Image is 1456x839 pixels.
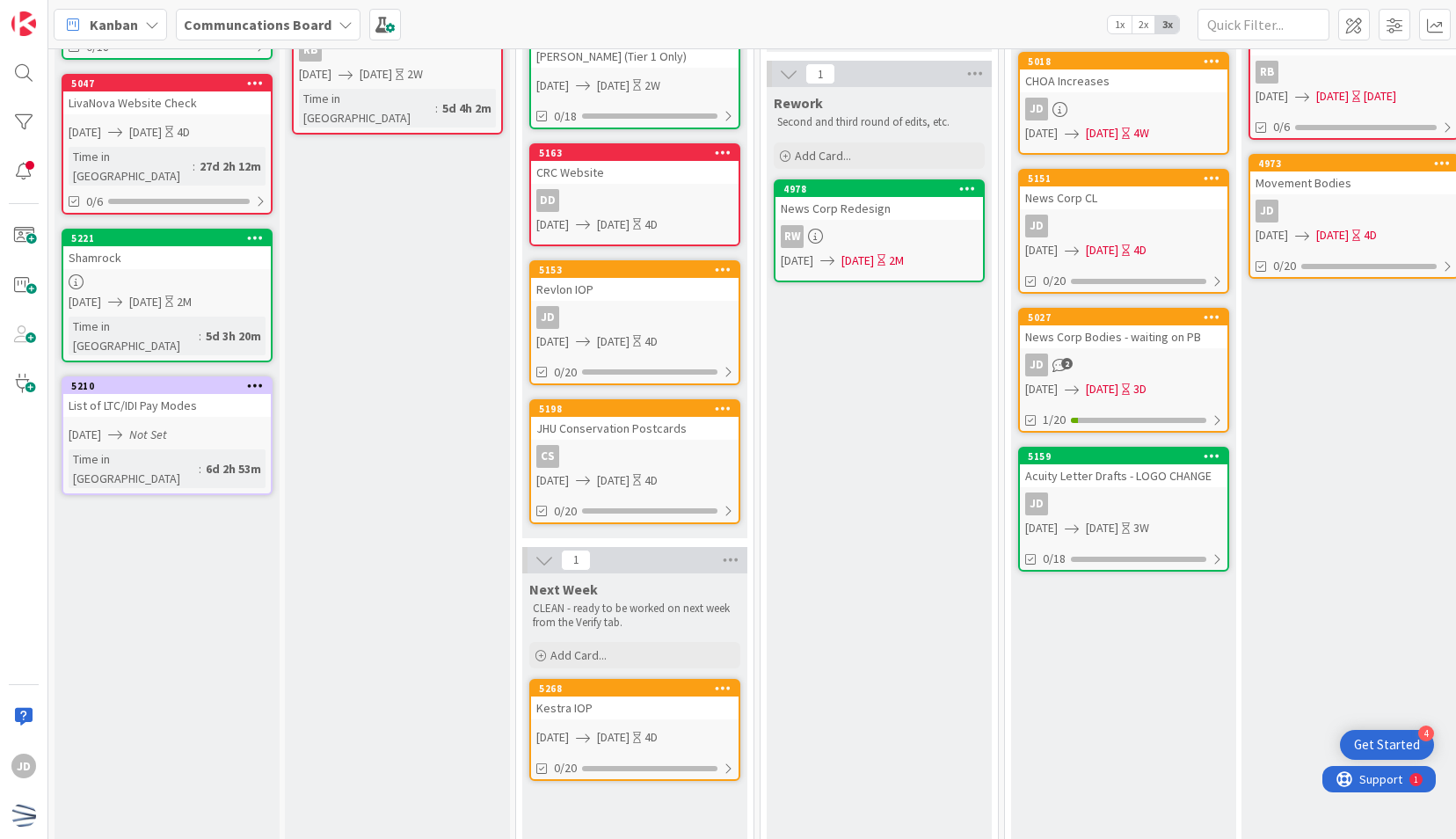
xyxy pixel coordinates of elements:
[63,76,271,114] div: 5047LivaNova Website Check
[533,602,737,631] p: CLEAN - ready to be worked on next week from the Verify tab.
[1256,200,1278,223] div: JD
[1133,241,1147,259] div: 4D
[1086,124,1118,142] span: [DATE]
[63,246,271,269] div: Shamrock
[889,252,904,270] div: 2M
[360,65,392,84] span: [DATE]
[644,215,658,234] div: 4D
[71,232,271,244] div: 5221
[1354,736,1420,754] div: Get Started
[531,262,739,278] div: 5153
[1020,492,1227,515] div: JD
[438,98,496,118] div: 5d 4h 2m
[299,89,435,128] div: Time in [GEOGRAPHIC_DATA]
[775,181,983,197] div: 4978
[129,123,162,142] span: [DATE]
[69,449,199,488] div: Time in [GEOGRAPHIC_DATA]
[536,445,559,468] div: CS
[597,215,630,234] span: [DATE]
[597,332,630,351] span: [DATE]
[539,264,739,276] div: 5153
[531,45,739,68] div: [PERSON_NAME] (Tier 1 Only)
[184,16,331,33] b: Communcations Board
[550,647,607,663] span: Add Card...
[1020,449,1227,487] div: 5159Acuity Letter Drafts - LOGO CHANGE
[195,157,266,176] div: 27d 2h 12m
[536,332,569,351] span: [DATE]
[1020,449,1227,464] div: 5159
[531,417,739,440] div: JHU Conservation Postcards
[299,39,322,62] div: RB
[177,123,190,142] div: 4D
[1028,450,1227,463] div: 5159
[536,215,569,234] span: [DATE]
[407,65,423,84] div: 2W
[536,728,569,747] span: [DATE]
[1086,380,1118,398] span: [DATE]
[1155,16,1179,33] span: 3x
[63,394,271,417] div: List of LTC/IDI Pay Modes
[129,427,167,442] i: Not Set
[294,39,501,62] div: RB
[129,293,162,311] span: [DATE]
[1020,310,1227,325] div: 5027
[1043,411,1066,429] span: 1/20
[775,197,983,220] div: News Corp Redesign
[805,63,835,84] span: 1
[644,77,660,95] div: 2W
[69,123,101,142] span: [DATE]
[1108,16,1132,33] span: 1x
[644,332,658,351] div: 4D
[539,682,739,695] div: 5268
[775,225,983,248] div: RW
[531,445,739,468] div: CS
[1020,54,1227,69] div: 5018
[1418,726,1434,741] div: 4
[1025,124,1058,142] span: [DATE]
[63,230,271,246] div: 5221
[1020,464,1227,487] div: Acuity Letter Drafts - LOGO CHANGE
[554,363,577,382] span: 0/20
[1256,61,1278,84] div: RB
[554,502,577,521] span: 0/20
[1364,87,1396,106] div: [DATE]
[529,580,598,598] span: Next Week
[63,230,271,269] div: 5221Shamrock
[193,157,195,176] span: :
[531,161,739,184] div: CRC Website
[597,471,630,490] span: [DATE]
[539,147,739,159] div: 5163
[1020,215,1227,237] div: JD
[201,326,266,346] div: 5d 3h 20m
[71,77,271,90] div: 5047
[795,148,851,164] span: Add Card...
[531,306,739,329] div: JD
[11,11,36,36] img: Visit kanbanzone.com
[531,189,739,212] div: DD
[1020,186,1227,209] div: News Corp CL
[644,728,658,747] div: 4D
[11,754,36,778] div: JD
[299,65,331,84] span: [DATE]
[536,189,559,212] div: DD
[86,193,103,211] span: 0/6
[1025,98,1048,120] div: JD
[1316,226,1349,244] span: [DATE]
[1316,87,1349,106] span: [DATE]
[1273,257,1296,275] span: 0/20
[531,681,739,719] div: 5268Kestra IOP
[1133,519,1149,537] div: 3W
[177,293,192,311] div: 2M
[841,252,874,270] span: [DATE]
[1273,118,1290,136] span: 0/6
[201,459,266,478] div: 6d 2h 53m
[1025,380,1058,398] span: [DATE]
[531,262,739,301] div: 5153Revlon IOP
[1256,87,1288,106] span: [DATE]
[90,14,138,35] span: Kanban
[37,3,80,24] span: Support
[63,76,271,91] div: 5047
[1025,492,1048,515] div: JD
[531,401,739,440] div: 5198JHU Conservation Postcards
[69,426,101,444] span: [DATE]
